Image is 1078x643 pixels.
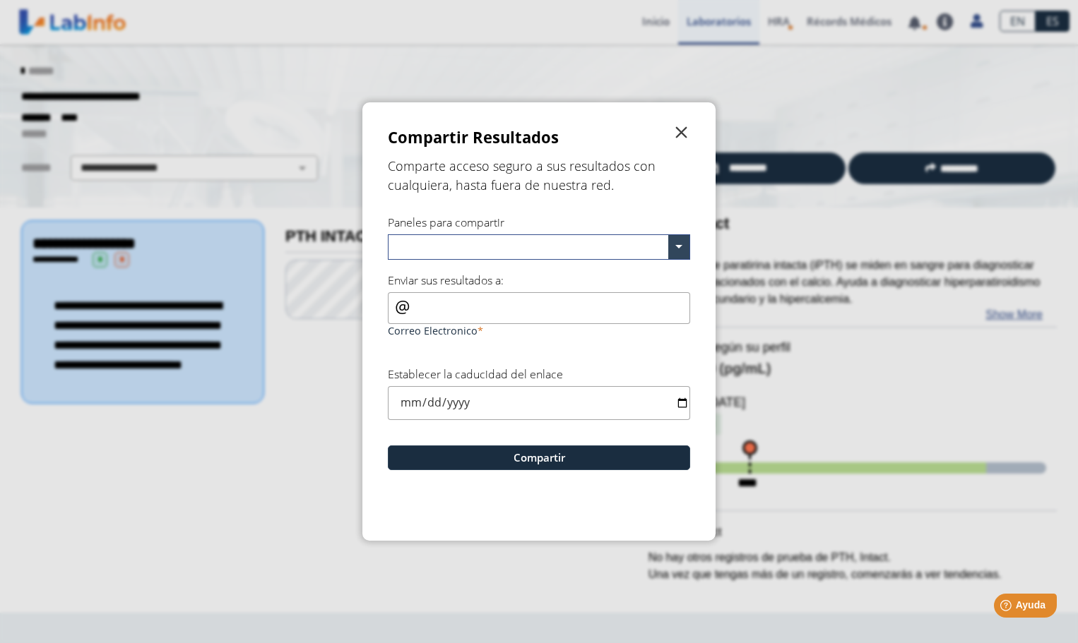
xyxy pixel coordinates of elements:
[388,157,690,195] h5: Comparte acceso seguro a sus resultados con cualquiera, hasta fuera de nuestra red.
[388,126,559,150] h3: Compartir Resultados
[673,124,690,141] span: 
[952,588,1062,627] iframe: Help widget launcher
[388,215,504,230] label: Paneles para compartir
[388,272,504,288] label: Enviar sus resultados a:
[388,445,690,470] button: Compartir
[388,324,690,337] label: Correo Electronico
[388,366,563,382] label: Establecer la caducidad del enlace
